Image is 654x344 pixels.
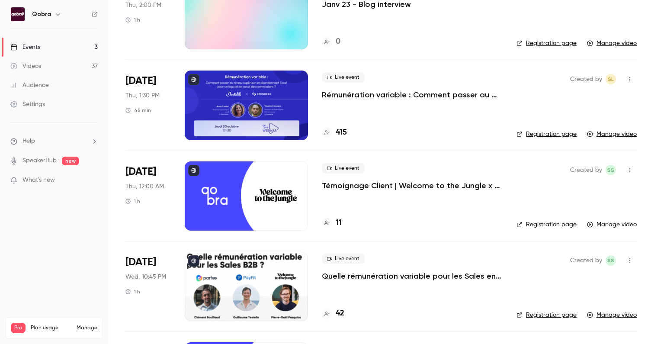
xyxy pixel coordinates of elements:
span: Created by [570,255,602,266]
a: Registration page [516,130,577,138]
span: Thu, 1:30 PM [125,91,160,100]
span: Created by [570,74,602,84]
li: help-dropdown-opener [10,137,98,146]
span: Thu, 12:00 AM [125,182,164,191]
a: 0 [322,36,340,48]
span: Help [22,137,35,146]
a: Registration page [516,311,577,319]
a: Manage [77,325,97,331]
a: Rémunération variable : Comment passer au niveau supérieur en abandonnant excel pour un logiciel ... [322,90,503,100]
span: Pro [11,323,26,333]
div: Sep 29 Thu, 12:00 AM (Europe/Paris) [125,161,171,231]
iframe: Noticeable Trigger [87,177,98,184]
a: Manage video [587,39,637,48]
h6: Qobra [32,10,51,19]
div: Settings [10,100,45,109]
span: Salim Semaoune [606,255,616,266]
span: Thu, 2:00 PM [125,1,161,10]
div: 1 h [125,16,140,23]
h4: 42 [336,308,344,319]
span: What's new [22,176,55,185]
span: Live event [322,254,365,264]
span: Simon Laurino [606,74,616,84]
span: [DATE] [125,255,156,269]
a: Manage video [587,311,637,319]
div: 1 h [125,198,140,205]
a: Manage video [587,220,637,229]
div: 1 h [125,288,140,295]
a: Témoignage Client | Welcome to the Jungle x Qobra [322,180,503,191]
a: Registration page [516,220,577,229]
span: SS [607,255,614,266]
a: SpeakerHub [22,156,57,165]
h4: 415 [336,127,347,138]
a: Registration page [516,39,577,48]
span: SS [607,165,614,175]
span: Created by [570,165,602,175]
h4: 0 [336,36,340,48]
h4: 11 [336,217,342,229]
div: 45 min [125,107,151,114]
a: 42 [322,308,344,319]
img: Qobra [11,7,25,21]
span: [DATE] [125,165,156,179]
a: Manage video [587,130,637,138]
span: [DATE] [125,74,156,88]
span: Wed, 10:45 PM [125,273,166,281]
span: Live event [322,163,365,174]
a: 11 [322,217,342,229]
div: Events [10,43,40,51]
div: Audience [10,81,49,90]
span: Plan usage [31,325,71,331]
span: Salim Semaoune [606,165,616,175]
div: Oct 20 Thu, 1:30 PM (Europe/Paris) [125,71,171,140]
div: Sep 28 Wed, 10:45 PM (Europe/Paris) [125,252,171,321]
a: 415 [322,127,347,138]
span: Live event [322,72,365,83]
span: SL [608,74,614,84]
span: new [62,157,79,165]
a: Quelle rémunération variable pour les Sales en 2021 ? Payfit x Welcome to the Jungle x Partoo [322,271,503,281]
div: Videos [10,62,41,71]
